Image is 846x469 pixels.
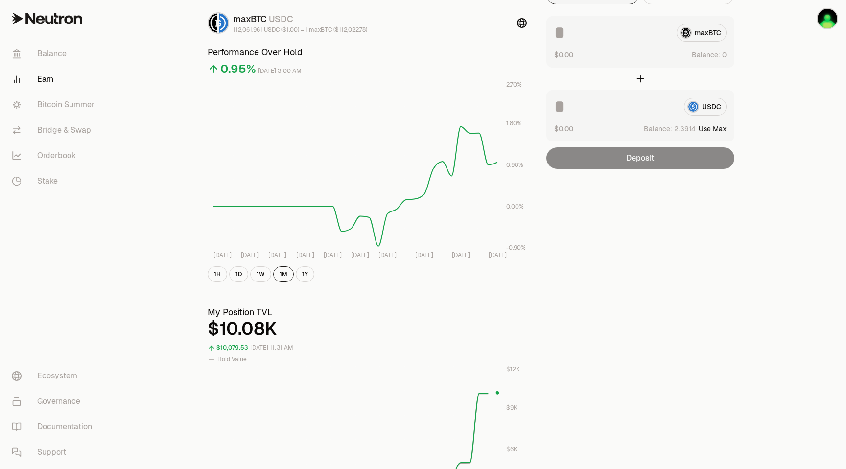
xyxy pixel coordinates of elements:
span: Balance: [644,124,672,134]
button: Use Max [699,124,727,134]
a: Stake [4,168,106,194]
button: 1H [208,266,227,282]
tspan: [DATE] [241,251,259,259]
a: Governance [4,389,106,414]
button: 1D [229,266,248,282]
tspan: [DATE] [296,251,314,259]
tspan: $6K [506,446,517,453]
tspan: $12K [506,365,520,373]
tspan: 2.70% [506,81,522,89]
a: Bitcoin Summer [4,92,106,117]
img: Albert 5 [818,9,837,28]
h3: My Position TVL [208,305,527,319]
tspan: 0.90% [506,161,523,169]
img: USDC Logo [219,13,228,33]
div: 112,061.961 USDC ($1.00) = 1 maxBTC ($112,022.78) [233,26,367,34]
tspan: [DATE] [213,251,232,259]
span: Hold Value [217,355,247,363]
img: maxBTC Logo [209,13,217,33]
div: $10.08K [208,319,527,339]
tspan: 1.80% [506,119,522,127]
button: 1Y [296,266,314,282]
tspan: [DATE] [351,251,369,259]
a: Documentation [4,414,106,440]
div: 0.95% [220,61,256,77]
button: $0.00 [554,123,573,134]
button: 1M [273,266,294,282]
a: Support [4,440,106,465]
a: Earn [4,67,106,92]
button: $0.00 [554,49,573,60]
tspan: [DATE] [452,251,470,259]
button: 1W [250,266,271,282]
tspan: [DATE] [378,251,397,259]
a: Ecosystem [4,363,106,389]
a: Bridge & Swap [4,117,106,143]
div: [DATE] 3:00 AM [258,66,302,77]
tspan: -0.90% [506,244,526,252]
a: Balance [4,41,106,67]
span: Balance: [692,50,720,60]
div: $10,079.53 [216,342,248,353]
h3: Performance Over Hold [208,46,527,59]
tspan: [DATE] [324,251,342,259]
span: USDC [269,13,293,24]
tspan: 0.00% [506,203,524,211]
tspan: [DATE] [268,251,286,259]
div: [DATE] 11:31 AM [250,342,293,353]
tspan: [DATE] [489,251,507,259]
div: maxBTC [233,12,367,26]
tspan: $9K [506,404,517,412]
a: Orderbook [4,143,106,168]
tspan: [DATE] [415,251,433,259]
